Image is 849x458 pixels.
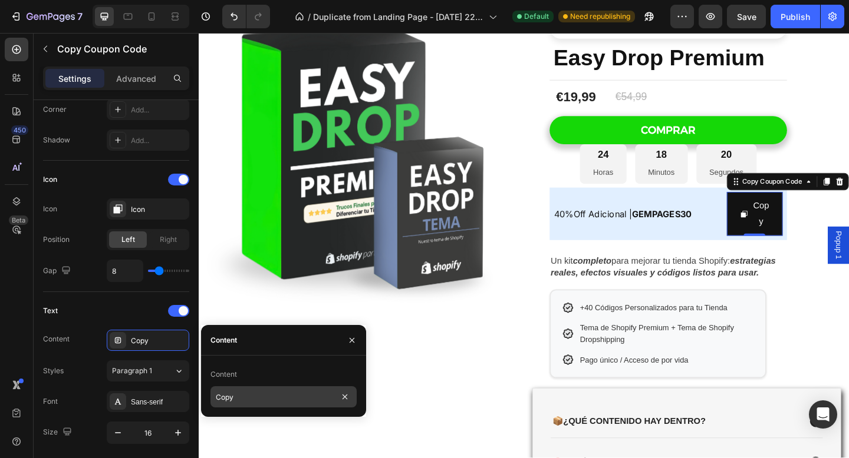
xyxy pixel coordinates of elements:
strong: completo [407,243,449,253]
button: COMPRAR [381,91,640,122]
div: Publish [781,11,810,23]
div: €19,99 [387,59,433,79]
div: Content [210,335,237,346]
button: Publish [771,5,820,28]
span: Duplicate from Landing Page - [DATE] 22:31:02 [313,11,484,23]
div: Undo/Redo [222,5,270,28]
div: COMPRAR [481,99,541,114]
span: Save [737,12,756,22]
button: 7 [5,5,88,28]
input: Auto [107,260,143,281]
button: Save [727,5,766,28]
span: Un kit para mejorar tu tienda Shopify: [383,243,627,265]
p: Copy Coupon Code [57,42,185,56]
div: Font [43,396,58,407]
button: Copy [574,173,636,221]
div: 24 [429,126,450,140]
div: Content [210,369,237,380]
div: Text [43,306,58,316]
p: 7 [77,9,83,24]
span: Left [121,234,135,245]
div: 20 [555,126,593,140]
div: Size [43,424,74,440]
p: Horas [429,145,450,160]
span: / [308,11,311,23]
div: Copy [603,180,621,214]
div: +40 Códigos Personalizados para tu Tienda [414,293,575,306]
iframe: Design area [199,33,849,458]
img: Check Icon [394,349,409,363]
div: Copy [131,336,186,346]
span: Need republishing [570,11,630,22]
p: Settings [58,72,91,85]
div: Add... [131,135,186,146]
p: Advanced [116,72,156,85]
div: Position [43,234,70,245]
div: Shadow [43,135,70,145]
div: Rich Text Editor. Editing area: main [386,190,570,204]
div: Corner [43,104,67,115]
div: Copy Coupon Code [589,157,659,167]
span: Popup 1 [690,215,702,246]
div: Add... [131,105,186,115]
div: Icon [131,204,186,215]
strong: GEMPAGES30 [471,191,536,203]
p: Segundos [555,145,593,160]
span: 40%Off Adicional | [386,191,536,203]
div: Icon [43,204,57,214]
div: Open Intercom Messenger [809,400,837,429]
span: Paragraph 1 [112,366,152,376]
img: Check Icon [394,320,409,334]
div: Beta [9,215,28,225]
img: Check Icon [394,292,409,306]
div: Styles [43,366,64,376]
button: Paragraph 1 [107,360,189,381]
span: Right [160,234,177,245]
span: Default [524,11,549,22]
span: 📦¿Qué contenido hay dentro? [384,417,551,427]
div: Pago único / Acceso de por vida [414,350,532,362]
p: Minutos [489,145,518,160]
div: Content [43,334,70,344]
div: 18 [489,126,518,140]
div: Sans-serif [131,397,186,407]
div: Icon [43,174,57,185]
h1: Easy Drop Premium [384,11,640,44]
div: €54,99 [452,61,488,78]
div: Gap [43,263,73,279]
div: Tema de Shopify Premium + Tema de Shopify Dropshipping [414,315,604,340]
div: 450 [11,125,28,135]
